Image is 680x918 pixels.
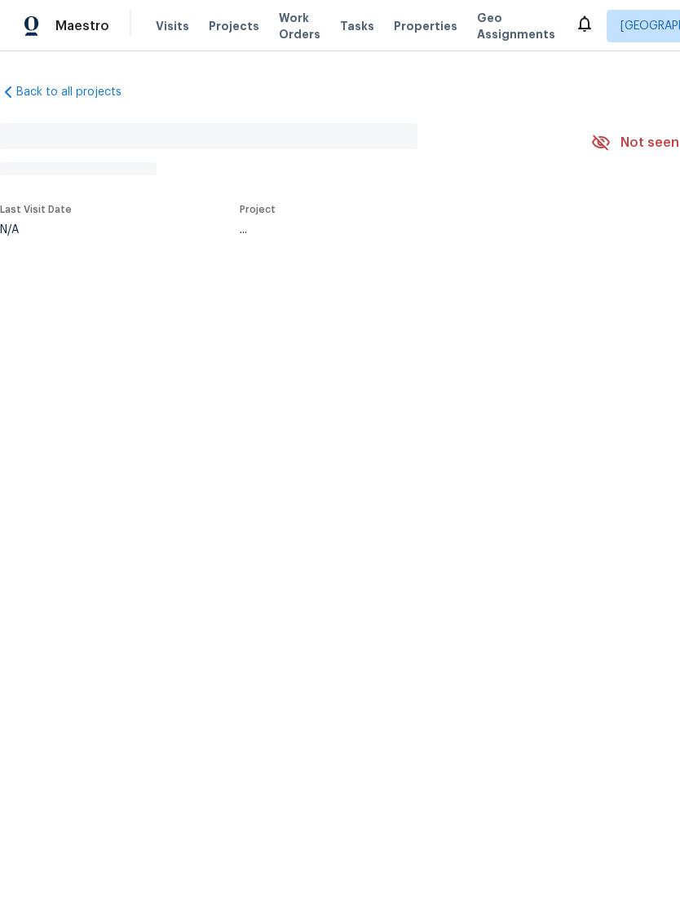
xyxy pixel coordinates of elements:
[55,18,109,34] span: Maestro
[240,224,553,236] div: ...
[209,18,259,34] span: Projects
[156,18,189,34] span: Visits
[279,10,320,42] span: Work Orders
[340,20,374,32] span: Tasks
[477,10,555,42] span: Geo Assignments
[394,18,457,34] span: Properties
[240,205,276,214] span: Project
